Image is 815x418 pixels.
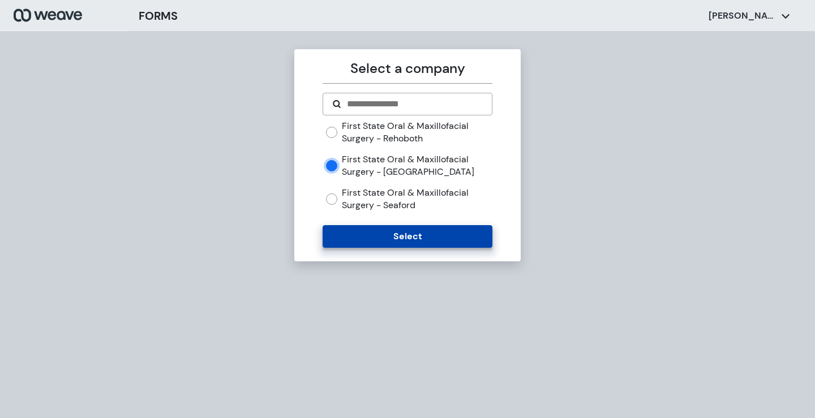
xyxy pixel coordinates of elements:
[342,120,492,144] label: First State Oral & Maxillofacial Surgery - Rehoboth
[346,97,482,111] input: Search
[342,153,492,178] label: First State Oral & Maxillofacial Surgery - [GEOGRAPHIC_DATA]
[139,7,178,24] h3: FORMS
[323,225,492,248] button: Select
[709,10,777,22] p: [PERSON_NAME]
[342,187,492,211] label: First State Oral & Maxillofacial Surgery - Seaford
[323,58,492,79] p: Select a company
